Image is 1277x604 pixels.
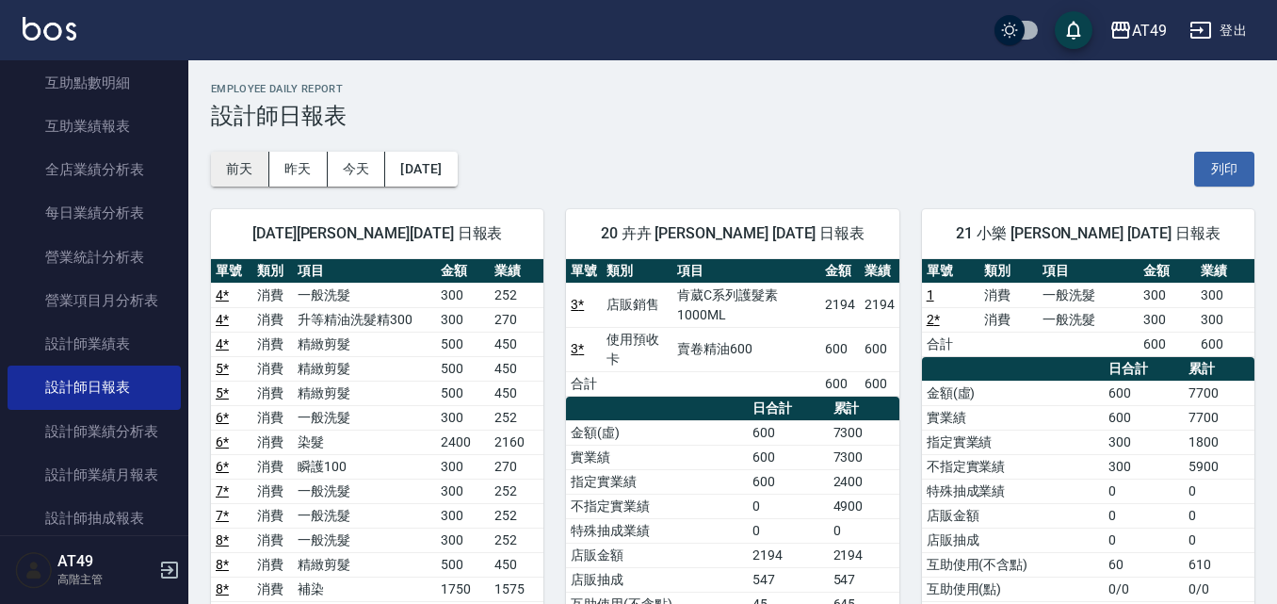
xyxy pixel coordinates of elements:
a: 設計師業績分析表 [8,410,181,453]
td: 600 [748,469,828,494]
td: 0 [1184,503,1254,528]
td: 2400 [829,469,899,494]
button: 昨天 [269,152,328,187]
td: 使用預收卡 [602,327,672,371]
td: 0 [829,518,899,543]
td: 450 [490,332,543,356]
td: 2400 [436,430,490,454]
td: 500 [436,552,490,577]
td: 店販金額 [922,503,1104,528]
td: 消費 [252,552,294,577]
td: 600 [1139,332,1197,356]
td: 互助使用(不含點) [922,552,1104,577]
td: 消費 [252,528,294,552]
td: 500 [436,381,490,405]
td: 賣卷精油600 [672,327,820,371]
button: [DATE] [385,152,457,187]
span: [DATE][PERSON_NAME][DATE] 日報表 [234,224,521,243]
td: 300 [1104,454,1184,479]
td: 7700 [1184,381,1254,405]
td: 0 [1104,479,1184,503]
td: 547 [748,567,828,592]
td: 消費 [252,503,294,528]
td: 消費 [252,283,294,307]
td: 消費 [252,430,294,454]
a: 設計師日報表 [8,366,181,409]
img: Person [15,551,53,589]
td: 547 [829,567,899,592]
td: 消費 [252,577,294,601]
td: 270 [490,454,543,479]
td: 252 [490,479,543,503]
td: 0 [1104,528,1184,552]
td: 7300 [829,420,899,445]
td: 500 [436,356,490,381]
a: 設計師抽成報表 [8,497,181,540]
td: 252 [490,503,543,528]
td: 2194 [860,283,899,327]
a: 每日業績分析表 [8,191,181,235]
span: 20 卉卉 [PERSON_NAME] [DATE] 日報表 [589,224,876,243]
td: 5900 [1184,454,1254,479]
td: 特殊抽成業績 [922,479,1104,503]
td: 金額(虛) [566,420,748,445]
td: 合計 [922,332,980,356]
td: 450 [490,552,543,577]
td: 300 [436,283,490,307]
td: 300 [1104,430,1184,454]
td: 600 [1104,381,1184,405]
a: 設計師業績月報表 [8,453,181,497]
td: 消費 [252,454,294,479]
td: 300 [436,454,490,479]
td: 300 [436,528,490,552]
td: 7700 [1184,405,1254,430]
td: 1750 [436,577,490,601]
td: 252 [490,283,543,307]
td: 店販抽成 [922,528,1104,552]
td: 0 [1184,528,1254,552]
h3: 設計師日報表 [211,103,1254,129]
td: 一般洗髮 [1038,307,1139,332]
td: 600 [748,420,828,445]
button: 列印 [1194,152,1254,187]
td: 0/0 [1184,577,1254,601]
td: 染髮 [293,430,435,454]
td: 精緻剪髮 [293,381,435,405]
td: 252 [490,528,543,552]
td: 500 [436,332,490,356]
th: 項目 [293,259,435,284]
td: 300 [1196,283,1254,307]
th: 金額 [1139,259,1197,284]
td: 610 [1184,552,1254,577]
a: 互助點數明細 [8,61,181,105]
td: 600 [1196,332,1254,356]
td: 600 [860,371,899,396]
td: 0 [748,518,828,543]
td: 實業績 [566,445,748,469]
td: 精緻剪髮 [293,332,435,356]
a: 營業項目月分析表 [8,279,181,322]
th: 項目 [672,259,820,284]
td: 實業績 [922,405,1104,430]
th: 類別 [252,259,294,284]
td: 2194 [829,543,899,567]
td: 互助使用(點) [922,577,1104,601]
td: 特殊抽成業績 [566,518,748,543]
button: save [1055,11,1092,49]
span: 21 小樂 [PERSON_NAME] [DATE] 日報表 [945,224,1232,243]
td: 600 [820,327,860,371]
td: 2160 [490,430,543,454]
td: 消費 [252,479,294,503]
th: 單號 [566,259,602,284]
th: 項目 [1038,259,1139,284]
th: 業績 [1196,259,1254,284]
td: 0 [748,494,828,518]
td: 0 [1104,503,1184,528]
a: 全店業績分析表 [8,148,181,191]
h5: AT49 [57,552,154,571]
td: 270 [490,307,543,332]
td: 1800 [1184,430,1254,454]
a: 1 [927,287,934,302]
td: 300 [436,307,490,332]
td: 300 [436,479,490,503]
